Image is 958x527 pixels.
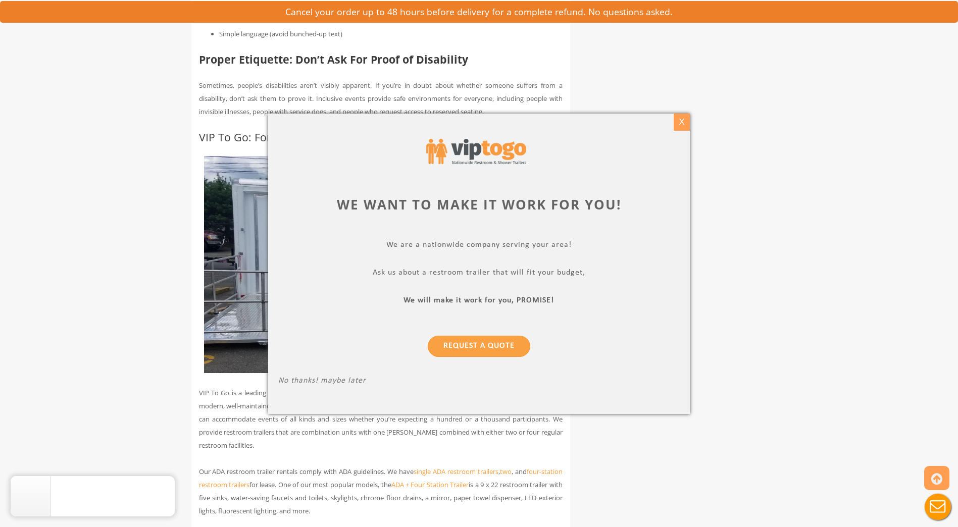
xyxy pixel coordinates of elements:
[278,240,680,251] p: We are a nationwide company serving your area!
[918,487,958,527] button: Live Chat
[674,114,690,131] div: X
[278,195,680,214] div: We want to make it work for you!
[426,139,527,165] img: viptogo logo
[278,376,680,387] p: No thanks! maybe later
[278,268,680,279] p: Ask us about a restroom trailer that will fit your budget,
[428,335,530,356] a: Request a Quote
[404,296,554,304] b: We will make it work for you, PROMISE!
